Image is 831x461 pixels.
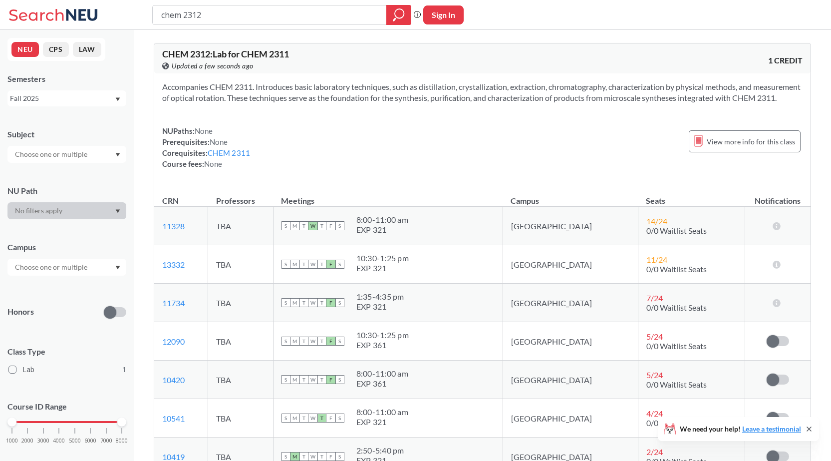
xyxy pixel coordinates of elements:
[162,48,289,59] span: CHEM 2312 : Lab for CHEM 2311
[7,346,126,357] span: Class Type
[7,259,126,276] div: Dropdown arrow
[116,438,128,444] span: 8000
[73,42,101,57] button: LAW
[423,5,464,24] button: Sign In
[172,60,254,71] span: Updated a few seconds ago
[122,364,126,375] span: 1
[290,298,299,307] span: M
[299,375,308,384] span: T
[317,452,326,461] span: T
[7,401,126,413] p: Course ID Range
[335,414,344,423] span: S
[7,146,126,163] div: Dropdown arrow
[503,284,638,322] td: [GEOGRAPHIC_DATA]
[356,417,408,427] div: EXP 321
[290,260,299,269] span: M
[162,298,185,308] a: 11734
[281,375,290,384] span: S
[308,221,317,230] span: W
[162,414,185,423] a: 10541
[356,330,409,340] div: 10:30 - 1:25 pm
[308,337,317,346] span: W
[7,90,126,106] div: Fall 2025Dropdown arrow
[646,303,707,312] span: 0/0 Waitlist Seats
[646,293,663,303] span: 7 / 24
[335,260,344,269] span: S
[208,185,274,207] th: Professors
[646,226,707,235] span: 0/0 Waitlist Seats
[11,42,39,57] button: NEU
[281,337,290,346] span: S
[503,207,638,245] td: [GEOGRAPHIC_DATA]
[503,185,638,207] th: Campus
[290,337,299,346] span: M
[503,361,638,399] td: [GEOGRAPHIC_DATA]
[317,260,326,269] span: T
[503,245,638,284] td: [GEOGRAPHIC_DATA]
[162,260,185,269] a: 13332
[299,414,308,423] span: T
[299,260,308,269] span: T
[7,185,126,196] div: NU Path
[290,452,299,461] span: M
[707,135,795,148] span: View more info for this class
[37,438,49,444] span: 3000
[10,148,94,160] input: Choose one or multiple
[162,81,803,103] section: Accompanies CHEM 2311. Introduces basic laboratory techniques, such as distillation, crystallizat...
[210,137,228,146] span: None
[356,263,409,273] div: EXP 321
[204,159,222,168] span: None
[356,446,404,456] div: 2:50 - 5:40 pm
[115,266,120,270] svg: Dropdown arrow
[503,322,638,361] td: [GEOGRAPHIC_DATA]
[299,221,308,230] span: T
[335,375,344,384] span: S
[8,363,126,376] label: Lab
[646,341,707,351] span: 0/0 Waitlist Seats
[299,298,308,307] span: T
[290,414,299,423] span: M
[646,332,663,341] span: 5 / 24
[317,375,326,384] span: T
[317,221,326,230] span: T
[273,185,503,207] th: Meetings
[317,337,326,346] span: T
[160,6,379,23] input: Class, professor, course number, "phrase"
[208,399,274,438] td: TBA
[356,340,409,350] div: EXP 361
[69,438,81,444] span: 5000
[281,414,290,423] span: S
[100,438,112,444] span: 7000
[308,298,317,307] span: W
[356,225,408,235] div: EXP 321
[335,298,344,307] span: S
[386,5,411,25] div: magnifying glass
[208,361,274,399] td: TBA
[356,407,408,417] div: 8:00 - 11:00 am
[208,148,250,157] a: CHEM 2311
[195,126,213,135] span: None
[7,242,126,253] div: Campus
[680,426,801,433] span: We need your help!
[208,284,274,322] td: TBA
[53,438,65,444] span: 4000
[308,260,317,269] span: W
[208,245,274,284] td: TBA
[742,425,801,433] a: Leave a testimonial
[162,221,185,231] a: 11328
[356,253,409,263] div: 10:30 - 1:25 pm
[356,292,404,302] div: 1:35 - 4:35 pm
[335,221,344,230] span: S
[393,8,405,22] svg: magnifying glass
[768,55,803,66] span: 1 CREDIT
[745,185,810,207] th: Notifications
[162,125,250,169] div: NUPaths: Prerequisites: Corequisites: Course fees:
[7,73,126,84] div: Semesters
[317,414,326,423] span: T
[326,221,335,230] span: F
[308,375,317,384] span: W
[356,215,408,225] div: 8:00 - 11:00 am
[326,414,335,423] span: F
[646,418,707,428] span: 0/0 Waitlist Seats
[356,379,408,389] div: EXP 361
